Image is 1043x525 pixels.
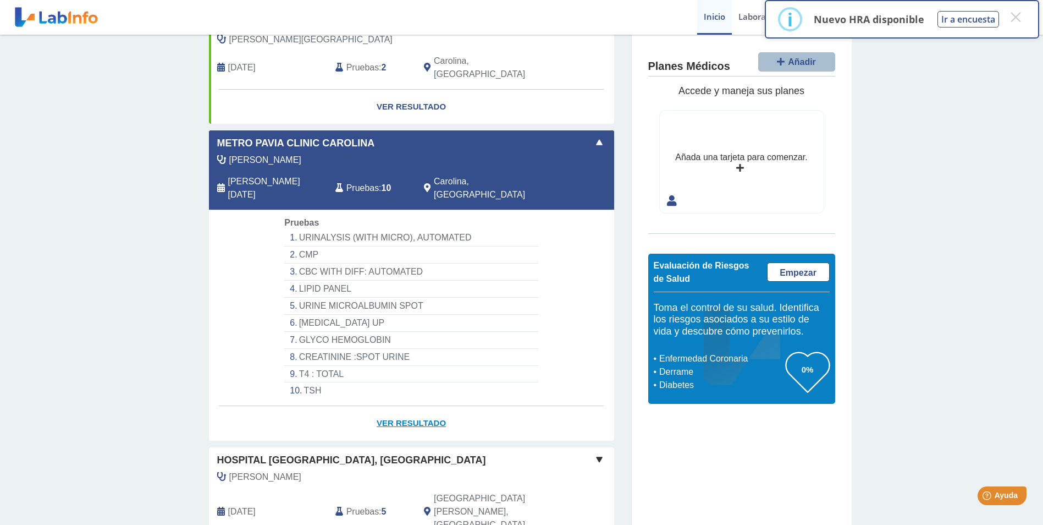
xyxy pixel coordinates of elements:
a: Ver Resultado [209,406,614,441]
li: LIPID PANEL [284,281,538,298]
span: 2025-01-18 [228,175,327,201]
b: 10 [382,183,391,193]
h5: Toma el control de su salud. Identifica los riesgos asociados a su estilo de vida y descubre cómo... [654,302,830,338]
span: Franqui Rivera, Hilton [229,471,301,484]
a: Ver Resultado [209,90,614,124]
div: : [327,54,416,81]
span: Carolina, PR [434,54,555,81]
li: URINE MICROALBUMIN SPOT [284,298,538,315]
li: Derrame [656,365,786,379]
span: Pruebas [346,182,379,195]
li: GLYCO HEMOGLOBIN [284,332,538,349]
b: 5 [382,507,387,516]
span: Accede y maneja sus planes [678,85,804,96]
li: URINALYSIS (WITH MICRO), AUTOMATED [284,229,538,247]
span: Pruebas [284,218,319,227]
button: Añadir [758,52,835,72]
span: 2024-12-09 [228,505,256,518]
p: Nuevo HRA disponible [814,13,924,26]
span: Añadir [788,57,816,67]
li: CREATININE :SPOT URINE [284,349,538,366]
li: CMP [284,247,538,264]
button: Ir a encuesta [937,11,999,28]
span: Evaluación de Riesgos de Salud [654,261,749,283]
li: CBC WITH DIFF: AUTOMATED [284,264,538,281]
span: Pruebas [346,505,379,518]
span: Figueroa Rivera, Antonio [229,154,301,167]
span: Metro Pavia Clinic Carolina [217,136,375,151]
span: Carolina, PR [434,175,555,201]
h3: 0% [786,363,830,376]
span: Ostolaza Villarrubia, Glorimar [229,33,393,46]
li: Diabetes [656,379,786,392]
span: Empezar [780,268,816,277]
li: T4 : TOTAL [284,366,538,383]
li: TSH [284,382,538,399]
span: 2024-06-19 [228,61,256,74]
div: Añada una tarjeta para comenzar. [675,151,807,164]
b: 2 [382,63,387,72]
div: i [787,9,793,29]
a: Empezar [767,262,830,282]
iframe: Help widget launcher [945,482,1031,513]
span: Pruebas [346,61,379,74]
button: Close this dialog [1006,7,1025,27]
span: Hospital [GEOGRAPHIC_DATA], [GEOGRAPHIC_DATA] [217,453,486,468]
div: : [327,175,416,201]
li: [MEDICAL_DATA] UP [284,315,538,332]
li: Enfermedad Coronaria [656,352,786,365]
h4: Planes Médicos [648,60,730,73]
